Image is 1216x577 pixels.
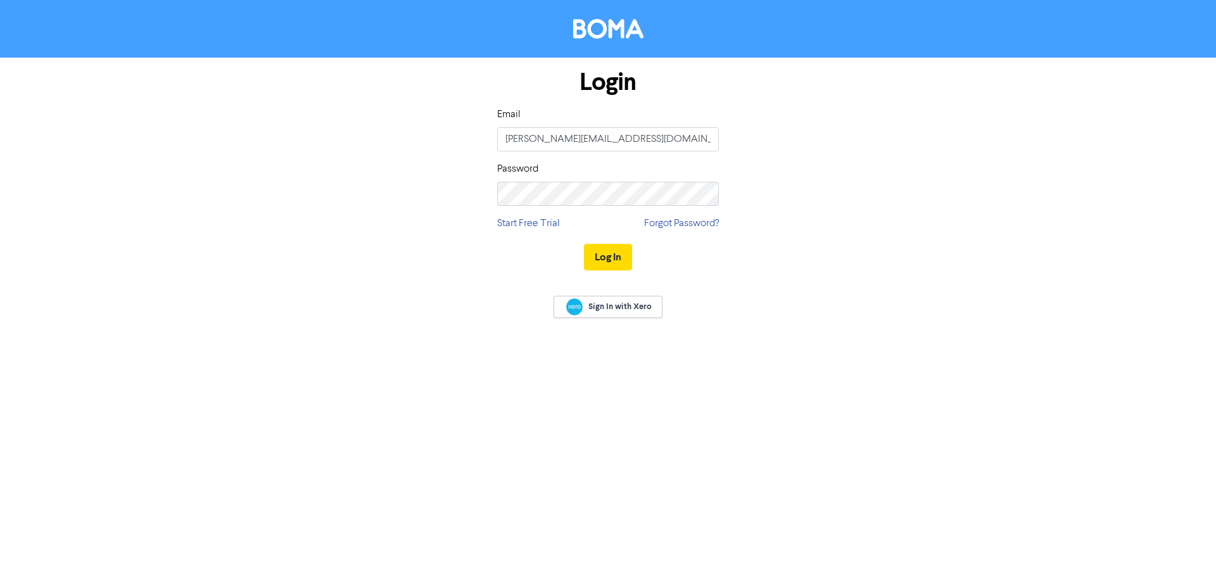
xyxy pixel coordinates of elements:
[1153,516,1216,577] iframe: Chat Widget
[573,19,643,39] img: BOMA Logo
[554,296,662,318] a: Sign In with Xero
[497,162,538,177] label: Password
[497,68,719,97] h1: Login
[644,216,719,231] a: Forgot Password?
[497,107,521,122] label: Email
[588,301,652,312] span: Sign In with Xero
[696,186,711,201] keeper-lock: Open Keeper Popup
[497,216,560,231] a: Start Free Trial
[566,298,583,315] img: Xero logo
[584,244,632,270] button: Log In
